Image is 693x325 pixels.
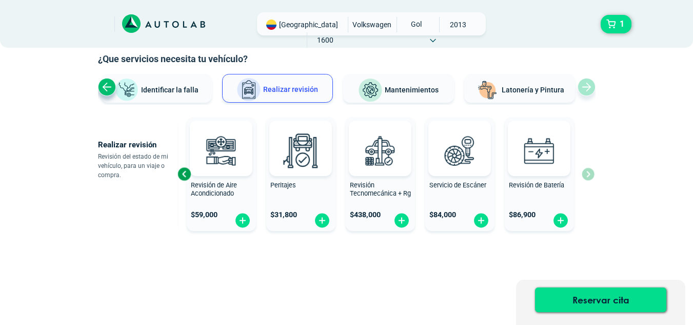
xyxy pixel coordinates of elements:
[266,20,276,30] img: Flag of COLOMBIA
[285,123,316,154] img: AD0BCuuxAAAAAElFTkSuQmCC
[191,181,237,198] span: Revisión de Aire Acondicionado
[440,17,476,32] span: 2013
[176,166,192,182] div: Previous slide
[425,117,494,231] button: Servicio de Escáner $84,000
[266,117,335,231] button: Peritajes $31,800
[343,74,454,103] button: Mantenimientos
[509,211,536,219] span: $ 86,900
[236,78,261,102] img: Realizar revisión
[429,211,456,219] span: $ 84,000
[98,52,596,66] h2: ¿Que servicios necesita tu vehículo?
[365,123,395,154] img: AD0BCuuxAAAAAElFTkSuQmCC
[617,15,627,33] span: 1
[98,138,177,152] p: Realizar revisión
[535,288,666,312] button: Reservar cita
[350,181,411,198] span: Revisión Tecnomecánica + Rg
[475,78,500,103] img: Latonería y Pintura
[187,117,256,231] button: Revisión de Aire Acondicionado $59,000
[278,128,323,173] img: peritaje-v3.svg
[141,85,199,93] span: Identificar la falla
[98,152,177,180] p: Revisión del estado de mi vehículo, para un viaje o compra.
[199,128,244,173] img: aire_acondicionado-v3.svg
[222,74,333,103] button: Realizar revisión
[234,213,251,228] img: fi_plus-circle2.svg
[279,20,338,30] span: [GEOGRAPHIC_DATA]
[517,128,562,173] img: cambio_bateria-v3.svg
[270,211,297,219] span: $ 31,800
[98,78,116,96] div: Previous slide
[524,123,555,154] img: AD0BCuuxAAAAAElFTkSuQmCC
[191,211,217,219] span: $ 59,000
[358,78,383,103] img: Mantenimientos
[429,181,486,189] span: Servicio de Escáner
[114,78,139,102] img: Identificar la falla
[358,128,403,173] img: revision_tecno_mecanica-v3.svg
[393,213,410,228] img: fi_plus-circle2.svg
[385,86,439,94] span: Mantenimientos
[270,181,296,189] span: Peritajes
[444,123,475,154] img: AD0BCuuxAAAAAElFTkSuQmCC
[437,128,482,173] img: escaner-v3.svg
[502,86,564,94] span: Latonería y Pintura
[352,17,391,32] span: VOLKSWAGEN
[505,117,574,231] button: Revisión de Batería $86,900
[314,213,330,228] img: fi_plus-circle2.svg
[601,15,631,33] button: 1
[307,32,344,48] span: 1600
[509,181,564,189] span: Revisión de Batería
[473,213,489,228] img: fi_plus-circle2.svg
[397,17,433,31] span: GOL
[206,123,236,154] img: AD0BCuuxAAAAAElFTkSuQmCC
[552,213,569,228] img: fi_plus-circle2.svg
[101,74,212,103] button: Identificar la falla
[464,74,575,103] button: Latonería y Pintura
[263,85,318,93] span: Realizar revisión
[346,117,415,231] button: Revisión Tecnomecánica + Rg $438,000
[350,211,381,219] span: $ 438,000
